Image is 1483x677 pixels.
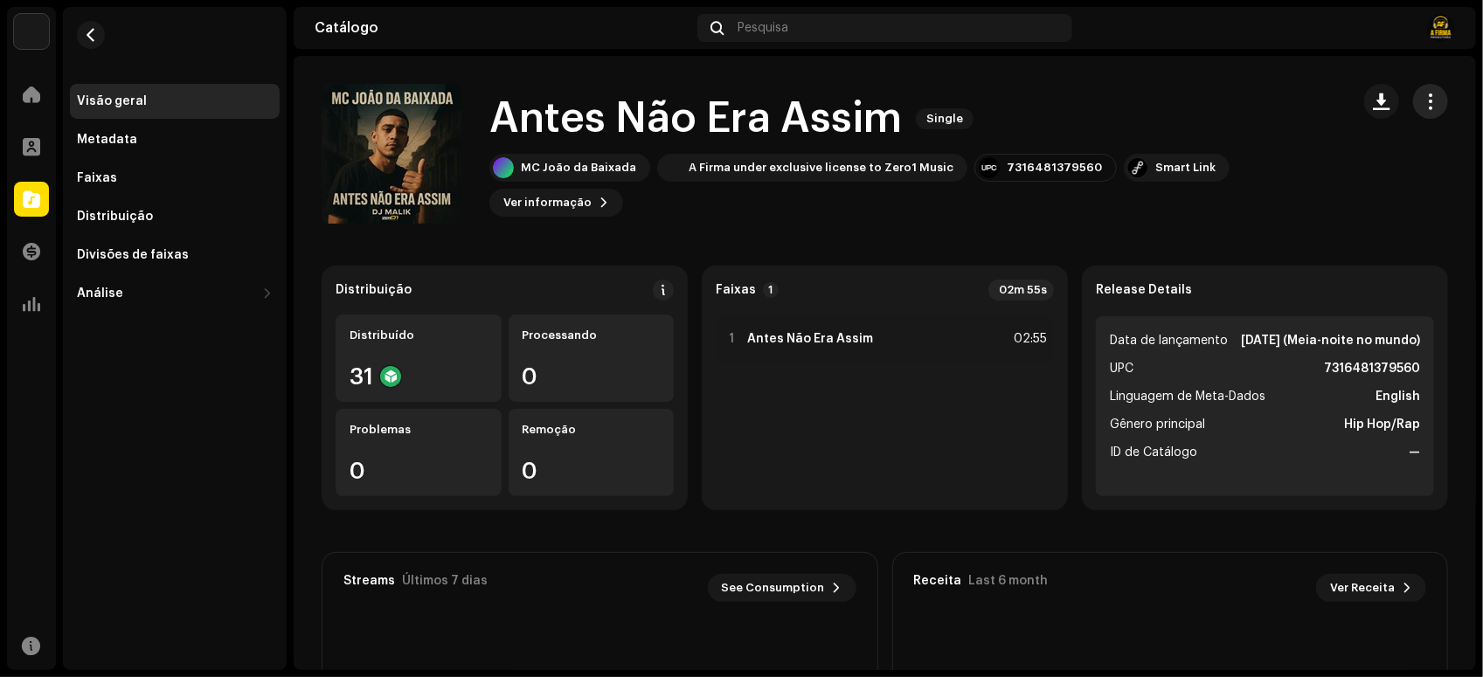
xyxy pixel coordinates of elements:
button: Ver Receita [1316,574,1426,602]
re-m-nav-item: Distribuição [70,199,280,234]
re-m-nav-dropdown: Análise [70,276,280,311]
div: MC João da Baixada [521,161,636,175]
div: 02:55 [1008,328,1047,349]
span: See Consumption [722,570,825,605]
span: Ver Receita [1330,570,1395,605]
div: Metadata [77,133,137,147]
div: A Firma under exclusive license to Zero1 Music [689,161,953,175]
img: f870794d-014d-41da-bf75-ee4b2559ea2f [661,157,682,178]
div: Faixas [77,171,117,185]
span: Gênero principal [1110,414,1205,435]
re-m-nav-item: Visão geral [70,84,280,119]
span: Data de lançamento [1110,330,1228,351]
strong: Faixas [716,283,756,297]
div: Remoção [523,423,661,437]
div: Last 6 month [969,574,1049,588]
strong: Hip Hop/Rap [1344,414,1420,435]
div: Processando [523,328,661,342]
strong: English [1376,386,1420,407]
img: b39d30e0-832d-4eb8-b670-bbf418907c15 [1427,14,1455,42]
div: Análise [77,287,123,301]
p-badge: 1 [763,282,779,298]
re-m-nav-item: Faixas [70,161,280,196]
strong: Antes Não Era Assim [747,332,873,346]
img: cd9a510e-9375-452c-b98b-71401b54d8f9 [14,14,49,49]
button: Ver informação [489,189,623,217]
div: Visão geral [77,94,147,108]
h1: Antes Não Era Assim [489,91,902,147]
span: Ver informação [503,185,592,220]
span: Single [916,108,974,129]
div: Distribuído [350,328,488,342]
div: 7316481379560 [1007,161,1102,175]
div: Catálogo [315,21,690,35]
re-m-nav-item: Metadata [70,122,280,157]
span: Pesquisa [738,21,789,35]
div: Distribuição [336,283,412,297]
span: Linguagem de Meta-Dados [1110,386,1265,407]
div: 02m 55s [988,280,1054,301]
strong: — [1409,442,1420,463]
button: See Consumption [708,574,856,602]
div: Distribuição [77,210,153,224]
re-m-nav-item: Divisões de faixas [70,238,280,273]
strong: Release Details [1096,283,1192,297]
div: Receita [914,574,962,588]
div: Streams [343,574,395,588]
div: Últimos 7 dias [402,574,488,588]
span: UPC [1110,358,1133,379]
div: Problemas [350,423,488,437]
span: ID de Catálogo [1110,442,1197,463]
strong: 7316481379560 [1324,358,1420,379]
div: Smart Link [1155,161,1216,175]
strong: [DATE] (Meia-noite no mundo) [1241,330,1420,351]
div: Divisões de faixas [77,248,189,262]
